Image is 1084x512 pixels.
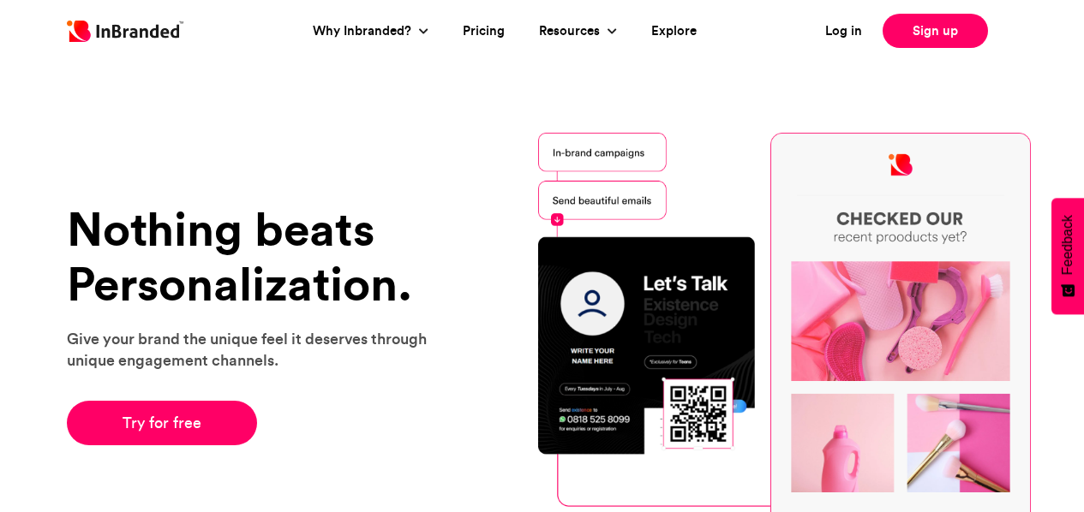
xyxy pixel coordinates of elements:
[1060,215,1075,275] span: Feedback
[67,401,258,445] a: Try for free
[651,21,697,41] a: Explore
[463,21,505,41] a: Pricing
[67,21,183,42] img: Inbranded
[67,202,448,311] h1: Nothing beats Personalization.
[313,21,416,41] a: Why Inbranded?
[825,21,862,41] a: Log in
[883,14,988,48] a: Sign up
[67,328,448,371] p: Give your brand the unique feel it deserves through unique engagement channels.
[1051,198,1084,314] button: Feedback - Show survey
[539,21,604,41] a: Resources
